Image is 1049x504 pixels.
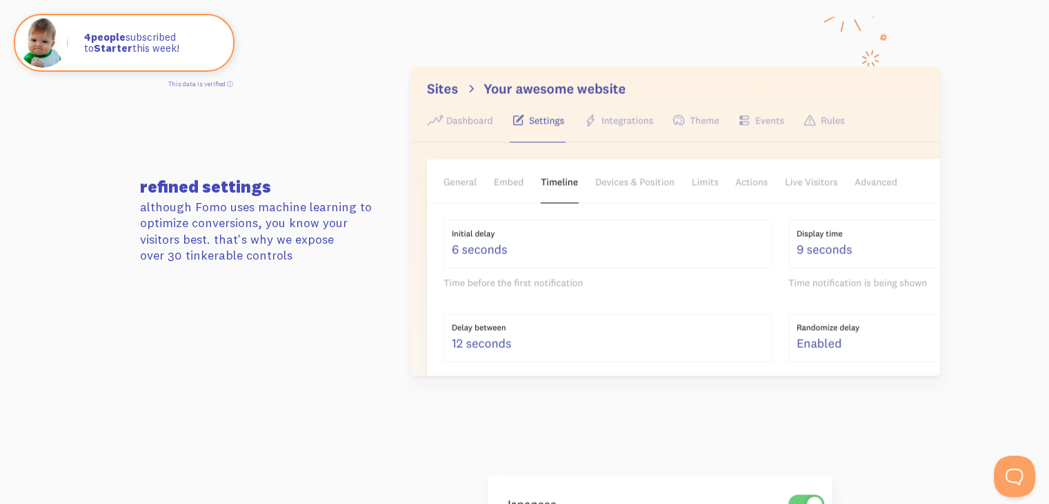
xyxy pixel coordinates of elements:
[18,18,68,68] img: Fomo
[84,32,219,55] p: subscribed to this week!
[94,41,132,55] strong: Starter
[140,199,386,264] p: although Fomo uses machine learning to optimize conversions, you know your visitors best. that's ...
[84,32,91,43] span: 4
[140,178,386,195] h3: refined settings
[168,80,233,88] a: This data is verified ⓘ
[994,456,1035,497] iframe: Help Scout Beacon - Open
[410,66,940,376] img: settings-4e1f44c92d1b091b6a1eeba329eeef638ef27d521afe7c71e968d32d960ab630.png
[84,30,126,43] strong: people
